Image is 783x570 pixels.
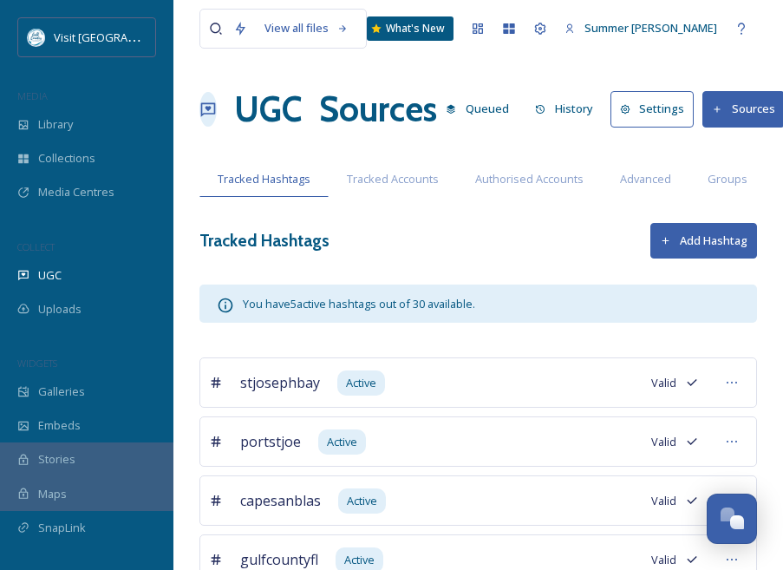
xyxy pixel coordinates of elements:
[17,89,48,102] span: MEDIA
[344,552,375,568] span: Active
[610,91,703,127] a: Settings
[651,493,676,509] span: Valid
[38,383,85,400] span: Galleries
[38,184,114,200] span: Media Centres
[708,171,747,187] span: Groups
[651,434,676,450] span: Valid
[526,92,602,126] button: History
[28,29,45,46] img: download%20%282%29.png
[240,549,318,570] span: gulfcountyfl
[437,92,526,126] a: Queued
[650,223,757,259] button: Add Hashtag
[38,301,82,318] span: Uploads
[707,494,757,544] button: Open Chat
[240,490,321,511] span: capesanblas
[584,20,717,36] span: Summer [PERSON_NAME]
[243,296,475,311] span: You have 5 active hashtags out of 30 available.
[367,16,453,41] a: What's New
[38,520,86,536] span: SnapLink
[38,150,95,167] span: Collections
[437,92,518,126] button: Queued
[347,171,439,187] span: Tracked Accounts
[38,116,73,133] span: Library
[17,357,57,370] span: WIDGETS
[610,91,695,127] button: Settings
[651,552,676,568] span: Valid
[347,493,377,509] span: Active
[319,83,437,135] h1: Sources
[556,11,726,45] a: Summer [PERSON_NAME]
[234,83,302,135] a: UGC
[17,240,55,253] span: COLLECT
[346,375,376,391] span: Active
[38,486,67,502] span: Maps
[256,11,357,45] a: View all files
[218,171,310,187] span: Tracked Hashtags
[54,29,188,45] span: Visit [GEOGRAPHIC_DATA]
[651,375,676,391] span: Valid
[526,92,610,126] a: History
[240,372,320,393] span: stjosephbay
[620,171,671,187] span: Advanced
[38,267,62,284] span: UGC
[38,417,81,434] span: Embeds
[38,451,75,468] span: Stories
[199,228,330,253] h3: Tracked Hashtags
[475,171,584,187] span: Authorised Accounts
[240,431,301,452] span: portstjoe
[327,434,357,450] span: Active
